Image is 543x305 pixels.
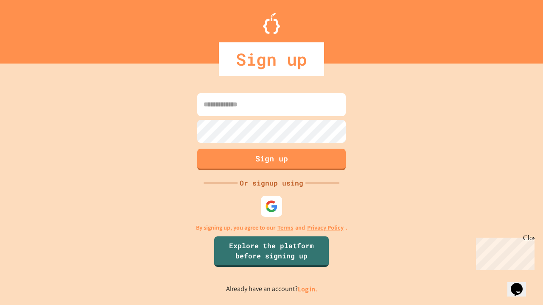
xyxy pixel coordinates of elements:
[265,200,278,213] img: google-icon.svg
[507,271,535,297] iframe: chat widget
[298,285,317,294] a: Log in.
[238,178,305,188] div: Or signup using
[219,42,324,76] div: Sign up
[197,149,346,170] button: Sign up
[214,236,329,267] a: Explore the platform before signing up
[277,223,293,232] a: Terms
[307,223,344,232] a: Privacy Policy
[196,223,347,232] p: By signing up, you agree to our and .
[3,3,59,54] div: Chat with us now!Close
[226,284,317,294] p: Already have an account?
[263,13,280,34] img: Logo.svg
[473,234,535,270] iframe: chat widget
